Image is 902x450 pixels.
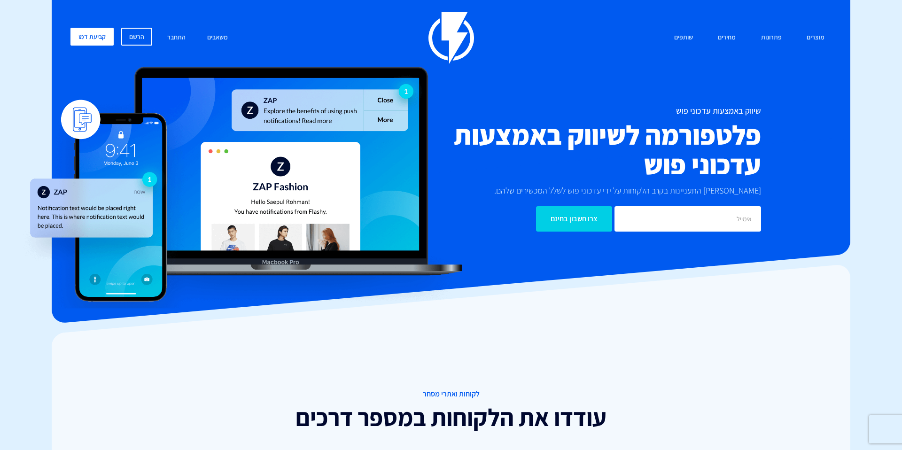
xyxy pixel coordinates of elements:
[536,206,612,232] input: צרו חשבון בחינם
[800,28,832,48] a: מוצרים
[70,28,114,46] a: קביעת דמו
[200,28,235,48] a: משאבים
[283,389,619,400] span: לקוחות ואתרי מסחר
[395,120,761,180] h2: פלטפורמה לשיווק באמצעות עדכוני פוש
[711,28,743,48] a: מחירים
[754,28,789,48] a: פתרונות
[614,206,761,232] input: אימייל
[490,185,762,197] p: [PERSON_NAME] התעניינות בקרב הלקוחות על ידי עדכוני פוש לשלל המכשירים שלהם.
[667,28,700,48] a: שותפים
[160,28,193,48] a: התחבר
[283,404,619,431] h2: עודדו את הלקוחות במספר דרכים
[395,106,761,116] h1: שיווק באמצעות עדכוני פוש
[121,28,152,46] a: הרשם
